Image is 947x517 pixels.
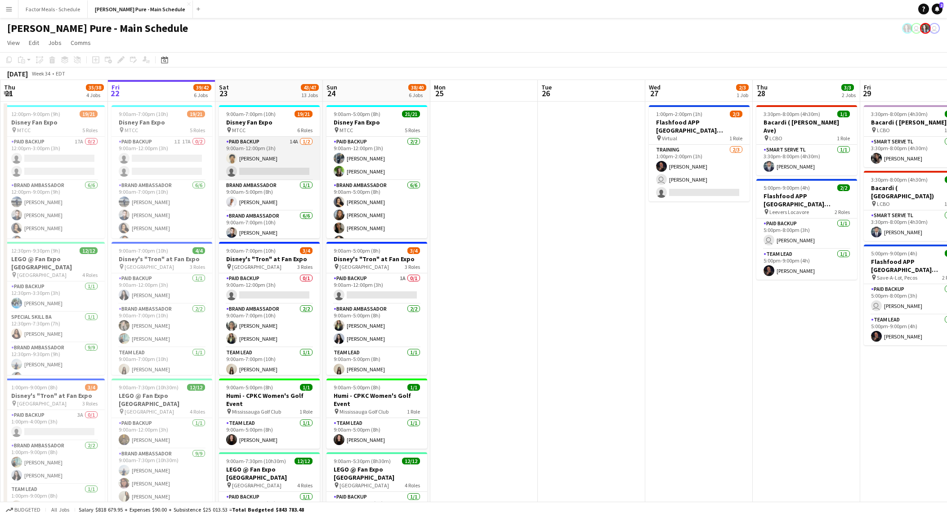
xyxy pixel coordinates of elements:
span: 24 [325,88,337,98]
span: Sun [326,83,337,91]
span: 9:00am-5:00pm (8h) [334,384,380,391]
span: [GEOGRAPHIC_DATA] [17,272,67,278]
span: 3:30pm-8:00pm (4h30m) [871,176,928,183]
app-job-card: 12:00pm-9:00pm (9h)19/21Disney Fan Expo MTCC5 RolesPaid Backup17A0/212:00pm-3:00pm (3h) Brand Amb... [4,105,105,238]
app-card-role: Team Lead1/15:00pm-9:00pm (4h)[PERSON_NAME] [756,249,857,280]
h3: Bacardi ( [PERSON_NAME] Ave) [756,118,857,134]
div: 1:00pm-2:00pm (1h)2/3Flashfood APP [GEOGRAPHIC_DATA] [GEOGRAPHIC_DATA], [GEOGRAPHIC_DATA] Trainin... [649,105,750,201]
span: Leevers Locavore [769,209,809,215]
span: 4 Roles [297,482,313,489]
span: Wed [649,83,661,91]
h3: Disney's "Tron" at Fan Expo [326,255,427,263]
div: 2 Jobs [842,92,856,98]
span: 2 Roles [835,209,850,215]
span: 1/1 [407,384,420,391]
span: 9:00am-5:30pm (8h30m) [334,458,391,464]
span: MTCC [339,127,353,134]
div: 12:30pm-9:30pm (9h)12/12LEGO @ Fan Expo [GEOGRAPHIC_DATA] [GEOGRAPHIC_DATA]4 RolesPaid Backup1/11... [4,242,105,375]
app-card-role: Paid Backup1/15:00pm-8:00pm (3h) [PERSON_NAME] [756,218,857,249]
span: All jobs [49,506,71,513]
span: 21 [3,88,15,98]
span: [GEOGRAPHIC_DATA] [339,263,389,270]
span: 38/40 [408,84,426,91]
span: 3:30pm-8:00pm (4h30m) [871,111,928,117]
span: LCBO [877,127,890,134]
app-job-card: 9:00am-5:00pm (8h)21/21Disney Fan Expo MTCC5 RolesPaid Backup2/29:00am-12:00pm (3h)[PERSON_NAME][... [326,105,427,238]
h3: LEGO @ Fan Expo [GEOGRAPHIC_DATA] [326,465,427,481]
span: 27 [648,88,661,98]
h3: LEGO @ Fan Expo [GEOGRAPHIC_DATA] [4,255,105,271]
span: 1 Role [407,408,420,415]
span: 1:00pm-9:00pm (8h) [11,384,58,391]
div: 9:00am-5:00pm (8h)3/4Disney's "Tron" at Fan Expo [GEOGRAPHIC_DATA]3 RolesPaid Backup1A0/19:00am-1... [326,242,427,375]
span: 2 [939,2,943,8]
span: 21/21 [402,111,420,117]
span: [GEOGRAPHIC_DATA] [232,482,281,489]
app-card-role: Brand Ambassador6/612:00pm-9:00pm (9h)[PERSON_NAME][PERSON_NAME][PERSON_NAME][PERSON_NAME] [4,180,105,276]
span: 3/3 [841,84,854,91]
span: 3 Roles [297,263,313,270]
app-job-card: 3:30pm-8:00pm (4h30m)1/1Bacardi ( [PERSON_NAME] Ave) LCBO1 RoleSmart Serve TL1/13:30pm-8:00pm (4h... [756,105,857,175]
span: Mississauga Golf Club [232,408,281,415]
h3: LEGO @ Fan Expo [GEOGRAPHIC_DATA] [112,392,212,408]
h3: Flashfood APP [GEOGRAPHIC_DATA] [GEOGRAPHIC_DATA], [GEOGRAPHIC_DATA] Training [649,118,750,134]
div: 9:00am-7:00pm (10h)4/4Disney's "Tron" at Fan Expo [GEOGRAPHIC_DATA]3 RolesPaid Backup1/19:00am-12... [112,242,212,375]
div: 13 Jobs [301,92,318,98]
button: Budgeted [4,505,42,515]
span: Sat [219,83,229,91]
button: [PERSON_NAME] Pure - Main Schedule [88,0,193,18]
a: View [4,37,23,49]
span: 1 Role [729,135,742,142]
span: 4 Roles [82,272,98,278]
app-card-role: Team Lead1/11:00pm-9:00pm (8h)[PERSON_NAME] [4,484,105,515]
h3: Disney's "Tron" at Fan Expo [4,392,105,400]
app-card-role: Paid Backup1/19:00am-12:00pm (3h)[PERSON_NAME] [112,418,212,449]
span: 5:00pm-9:00pm (4h) [764,184,810,191]
app-card-role: Paid Backup0/19:00am-12:00pm (3h) [219,273,320,304]
span: 3/4 [85,384,98,391]
h3: Disney Fan Expo [219,118,320,126]
app-user-avatar: Leticia Fayzano [911,23,922,34]
span: 12:00pm-9:00pm (9h) [11,111,60,117]
span: Save-A-Lot, Pecos [877,274,917,281]
span: 3 Roles [405,263,420,270]
app-job-card: 9:00am-7:00pm (10h)3/4Disney's "Tron" at Fan Expo [GEOGRAPHIC_DATA]3 RolesPaid Backup0/19:00am-12... [219,242,320,375]
h3: Disney Fan Expo [4,118,105,126]
app-job-card: 9:00am-5:00pm (8h)1/1Humi - CPKC Women's Golf Event Mississauga Golf Club1 RoleTeam Lead1/19:00am... [219,379,320,449]
app-user-avatar: Ashleigh Rains [902,23,913,34]
app-job-card: 9:00am-7:00pm (10h)19/21Disney Fan Expo MTCC5 RolesPaid Backup1I17A0/29:00am-12:00pm (3h) Brand A... [112,105,212,238]
span: Jobs [48,39,62,47]
span: Fri [112,83,120,91]
app-card-role: Team Lead1/19:00am-5:00pm (8h)[PERSON_NAME] [326,418,427,449]
span: 25 [433,88,446,98]
span: [GEOGRAPHIC_DATA] [339,482,389,489]
app-card-role: Team Lead1/19:00am-7:00pm (10h)[PERSON_NAME] [219,348,320,378]
span: 9:00am-7:30pm (10h30m) [119,384,179,391]
app-card-role: Paid Backup1/112:30pm-3:30pm (3h)[PERSON_NAME] [4,281,105,312]
a: Comms [67,37,94,49]
span: 2/3 [730,111,742,117]
span: LCBO [769,135,782,142]
span: [GEOGRAPHIC_DATA] [17,400,67,407]
span: 1 Role [299,408,313,415]
app-card-role: Paid Backup17A0/212:00pm-3:00pm (3h) [4,137,105,180]
app-card-role: Smart Serve TL1/13:30pm-8:00pm (4h30m)[PERSON_NAME] [756,145,857,175]
span: LCBO [877,201,890,207]
app-card-role: Paid Backup14A1/29:00am-12:00pm (3h)[PERSON_NAME] [219,137,320,180]
span: 23 [218,88,229,98]
span: 19/21 [295,111,313,117]
span: 12:30pm-9:30pm (9h) [11,247,60,254]
span: 26 [540,88,552,98]
span: Virtual [662,135,677,142]
span: [GEOGRAPHIC_DATA] [125,408,174,415]
a: Edit [25,37,43,49]
span: 35/38 [86,84,104,91]
div: 1:00pm-9:00pm (8h)3/4Disney's "Tron" at Fan Expo [GEOGRAPHIC_DATA]3 RolesPaid Backup3A0/11:00pm-4... [4,379,105,512]
span: Thu [4,83,15,91]
app-card-role: Brand Ambassador6/69:00am-5:00pm (8h)[PERSON_NAME][PERSON_NAME][PERSON_NAME][PERSON_NAME] [326,180,427,276]
app-card-role: Paid Backup3A0/11:00pm-4:00pm (3h) [4,410,105,441]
